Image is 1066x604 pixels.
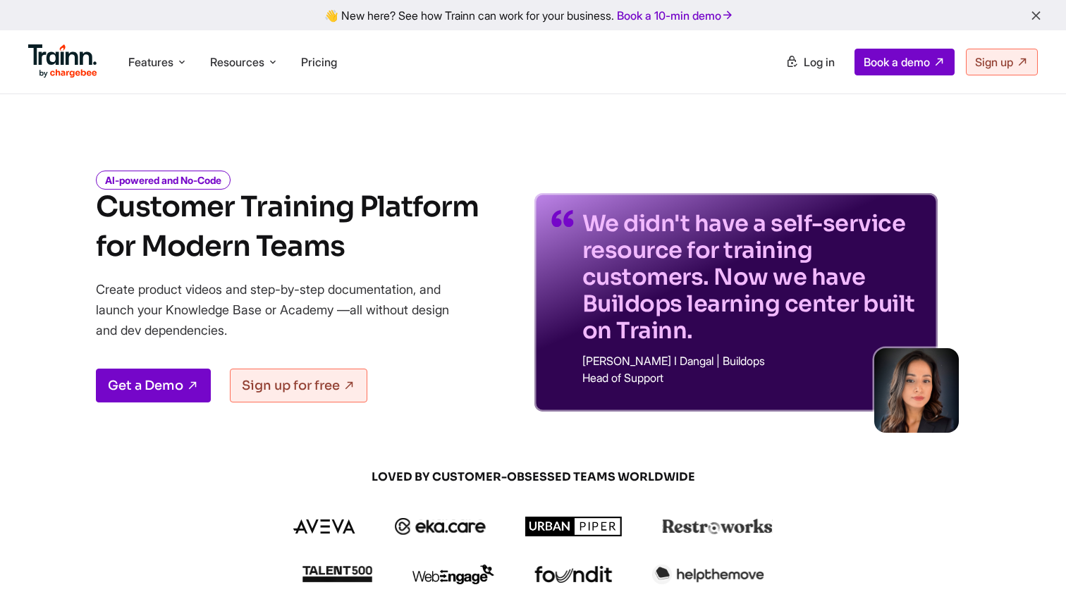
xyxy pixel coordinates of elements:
[293,519,355,534] img: aveva logo
[302,565,372,583] img: talent500 logo
[525,517,623,536] img: urbanpiper logo
[854,49,955,75] a: Book a demo
[412,565,494,584] img: webengage logo
[804,55,835,69] span: Log in
[195,469,871,485] span: LOVED BY CUSTOMER-OBSESSED TEAMS WORLDWIDE
[662,519,773,534] img: restroworks logo
[128,54,173,70] span: Features
[966,49,1038,75] a: Sign up
[96,369,211,402] a: Get a Demo
[864,55,930,69] span: Book a demo
[301,55,337,69] a: Pricing
[28,44,97,78] img: Trainn Logo
[534,566,613,583] img: foundit logo
[582,355,921,366] p: [PERSON_NAME] I Dangal | Buildops
[777,49,843,75] a: Log in
[551,210,574,227] img: quotes-purple.41a7099.svg
[230,369,367,402] a: Sign up for free
[96,171,231,190] i: AI-powered and No-Code
[582,372,921,383] p: Head of Support
[96,279,470,340] p: Create product videos and step-by-step documentation, and launch your Knowledge Base or Academy —...
[395,518,486,535] img: ekacare logo
[8,8,1058,22] div: 👋 New here? See how Trainn can work for your business.
[582,210,921,344] p: We didn't have a self-service resource for training customers. Now we have Buildops learning cent...
[975,55,1013,69] span: Sign up
[652,565,764,584] img: helpthemove logo
[210,54,264,70] span: Resources
[874,348,959,433] img: sabina-buildops.d2e8138.png
[96,187,479,266] h1: Customer Training Platform for Modern Teams
[614,6,737,25] a: Book a 10-min demo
